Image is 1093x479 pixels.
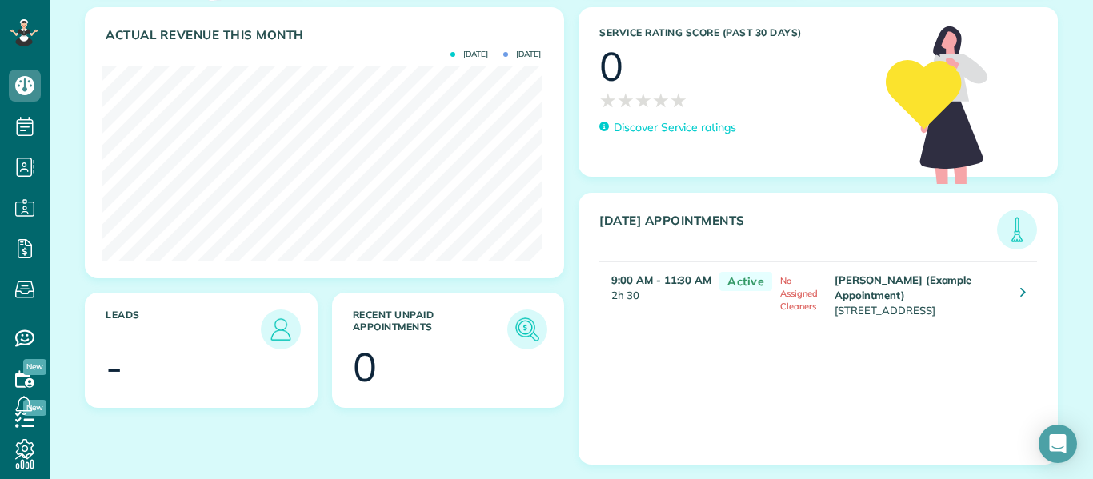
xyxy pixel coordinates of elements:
[353,309,508,349] h3: Recent unpaid appointments
[353,347,377,387] div: 0
[503,50,541,58] span: [DATE]
[599,214,997,249] h3: [DATE] Appointments
[265,313,297,345] img: icon_leads-1bed01f49abd5b7fead27621c3d59655bb73ed531f8eeb49469d10e621d6b896.png
[599,27,870,38] h3: Service Rating score (past 30 days)
[611,273,711,286] strong: 9:00 AM - 11:30 AM
[670,86,687,114] span: ★
[599,46,623,86] div: 0
[599,261,711,326] td: 2h 30
[614,119,736,136] p: Discover Service ratings
[106,309,261,349] h3: Leads
[835,273,971,301] strong: [PERSON_NAME] (Example Appointment)
[1001,214,1033,245] img: icon_todays_appointments-901f7ab196bb0bea1936b74009e4eb5ffbc2d2711fa7634e0d609ed5ef32b18b.png
[106,347,122,387] div: -
[23,359,46,375] span: New
[719,272,772,292] span: Active
[635,86,652,114] span: ★
[599,119,736,136] a: Discover Service ratings
[1039,425,1077,463] div: Open Intercom Messenger
[106,28,547,42] h3: Actual Revenue this month
[652,86,670,114] span: ★
[599,86,617,114] span: ★
[511,313,543,345] img: icon_unpaid_appointments-47b8ce3997adf2238b356f14209ab4cced10bd1f174958f3ca8f1d0dd7fffeee.png
[617,86,635,114] span: ★
[831,261,1008,326] td: [STREET_ADDRESS]
[450,50,488,58] span: [DATE]
[780,275,818,312] span: No Assigned Cleaners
